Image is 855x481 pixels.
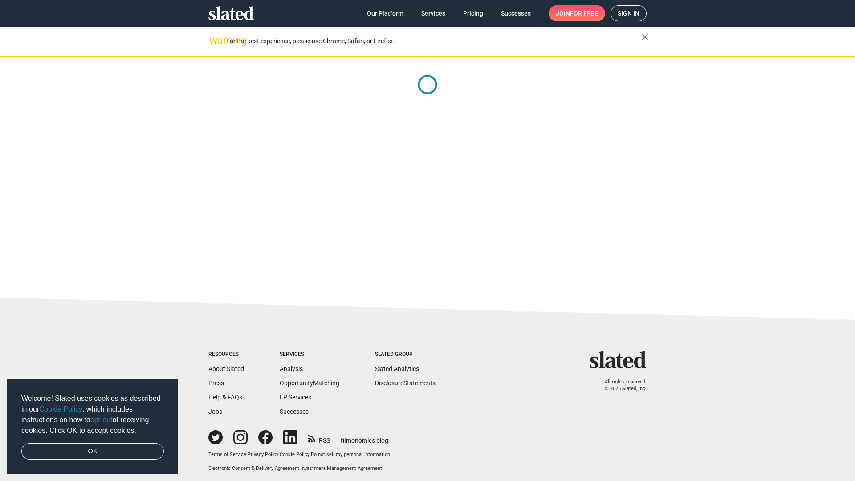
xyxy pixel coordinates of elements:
[246,452,248,457] span: |
[278,452,280,457] span: |
[570,5,598,21] span: for free
[494,5,538,21] a: Successes
[308,431,330,445] a: RSS
[280,394,311,401] a: EP Services
[309,452,311,457] span: |
[280,379,339,387] a: OpportunityMatching
[375,365,419,372] a: Slated Analytics
[463,5,483,21] span: Pricing
[280,452,309,457] a: Cookie Policy
[375,351,436,358] div: Slated Group
[208,452,246,457] a: Terms of Service
[639,32,650,42] mat-icon: close
[280,365,303,372] a: Analysis
[595,379,647,392] p: All rights reserved. © 2025 Slated, Inc.
[208,408,222,415] a: Jobs
[311,452,390,458] button: Do not sell my personal information
[208,351,244,358] div: Resources
[208,394,242,401] a: Help & FAQs
[208,465,299,471] a: Electronic Consent & Delivery Agreement
[21,443,164,460] a: dismiss cookie message
[301,465,382,471] a: Investment Management Agreement
[341,437,351,444] span: film
[367,5,403,21] span: Our Platform
[501,5,531,21] span: Successes
[456,5,490,21] a: Pricing
[618,6,639,21] span: Sign in
[90,416,113,424] a: opt-out
[21,393,164,436] span: Welcome! Slated uses cookies as described in our , which includes instructions on how to of recei...
[209,35,220,46] mat-icon: warning
[208,365,244,372] a: About Slated
[39,405,82,413] a: Cookie Policy
[421,5,445,21] span: Services
[375,379,436,387] a: DisclosureStatements
[360,5,411,21] a: Our Platform
[7,379,178,474] div: cookieconsent
[556,5,598,21] span: Join
[299,465,301,471] span: |
[280,408,309,415] a: Successes
[549,5,605,21] a: Joinfor free
[208,379,224,387] a: Press
[280,351,339,358] div: Services
[341,429,388,445] a: filmonomics blog
[248,452,278,457] a: Privacy Policy
[611,5,647,21] a: Sign in
[414,5,452,21] a: Services
[226,35,641,47] div: For the best experience, please use Chrome, Safari, or Firefox.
